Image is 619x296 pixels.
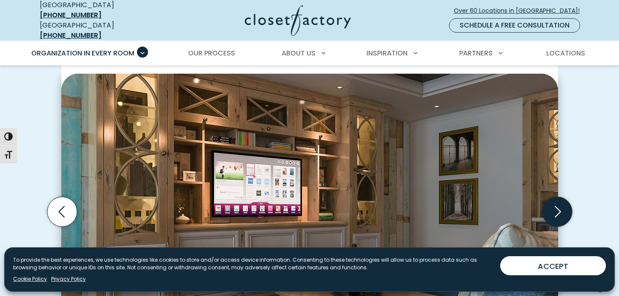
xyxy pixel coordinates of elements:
a: Privacy Policy [51,275,86,283]
span: Inspiration [367,48,408,58]
img: Closet Factory Logo [245,5,351,36]
a: Over 60 Locations in [GEOGRAPHIC_DATA]! [453,3,587,18]
a: [PHONE_NUMBER] [40,30,101,40]
a: Cookie Policy [13,275,47,283]
span: Our Process [188,48,235,58]
nav: Primary Menu [25,41,594,65]
button: Previous slide [44,194,80,230]
span: About Us [282,48,315,58]
span: Locations [546,48,585,58]
button: Next slide [539,194,575,230]
a: [PHONE_NUMBER] [40,10,101,20]
button: ACCEPT [500,256,606,275]
span: Organization in Every Room [31,48,134,58]
div: [GEOGRAPHIC_DATA] [40,20,162,41]
span: Over 60 Locations in [GEOGRAPHIC_DATA]! [454,6,586,15]
span: Partners [459,48,493,58]
a: Schedule a Free Consultation [449,18,580,33]
p: To provide the best experiences, we use technologies like cookies to store and/or access device i... [13,256,493,271]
